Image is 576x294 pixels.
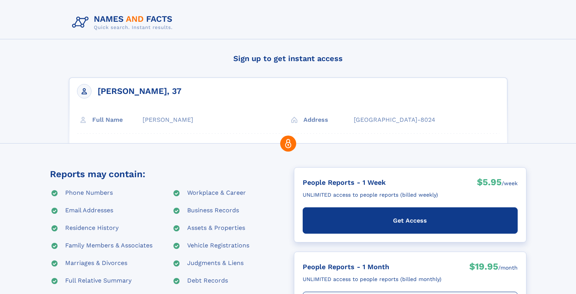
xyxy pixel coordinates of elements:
div: Vehicle Registrations [187,241,249,250]
div: Marriages & Divorces [65,259,127,268]
div: People Reports - 1 Week [303,176,438,189]
h4: Sign up to get instant access [69,47,507,70]
div: Debt Records [187,276,228,286]
div: /month [498,260,518,275]
div: Reports may contain: [50,167,145,181]
img: Logo Names and Facts [69,12,179,33]
div: UNLIMITED access to people reports (billed monthly) [303,273,441,286]
div: $5.95 [477,176,502,191]
div: People Reports - 1 Month [303,260,441,273]
div: Phone Numbers [65,189,113,198]
div: UNLIMITED access to people reports (billed weekly) [303,189,438,201]
div: Full Relative Summary [65,276,132,286]
div: /week [502,176,518,191]
div: Family Members & Associates [65,241,152,250]
div: $19.95 [469,260,498,275]
div: Judgments & Liens [187,259,244,268]
div: Email Addresses [65,206,113,215]
div: Business Records [187,206,239,215]
div: Workplace & Career [187,189,246,198]
div: Residence History [65,224,119,233]
div: Assets & Properties [187,224,245,233]
div: Get Access [303,207,518,234]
